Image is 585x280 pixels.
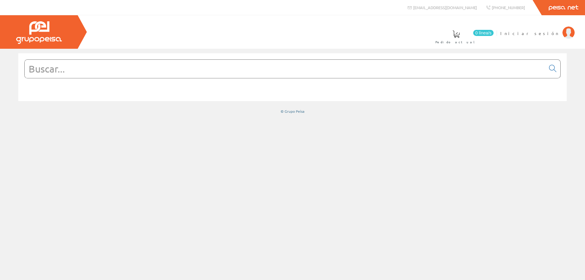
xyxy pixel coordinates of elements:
[413,5,477,10] span: [EMAIL_ADDRESS][DOMAIN_NAME]
[25,60,545,78] input: Buscar...
[435,39,477,45] span: Pedido actual
[500,25,575,31] a: Iniciar sesión
[492,5,525,10] span: [PHONE_NUMBER]
[500,30,559,36] span: Iniciar sesión
[16,21,62,44] img: Grupo Peisa
[473,30,494,36] span: 0 línea/s
[18,109,567,114] div: © Grupo Peisa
